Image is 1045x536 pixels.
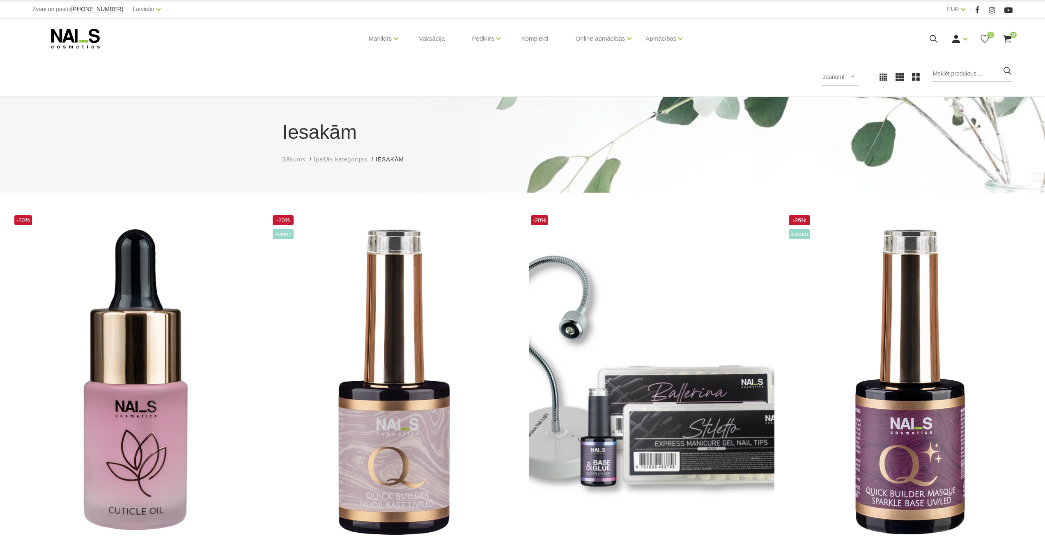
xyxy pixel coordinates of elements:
[1010,32,1017,38] span: 0
[969,4,971,14] span: |
[32,4,123,14] div: Zvani un pasūti
[988,32,994,38] span: 0
[127,4,129,14] span: |
[133,4,154,14] a: Latviešu
[472,22,494,55] a: Pedikīrs
[369,22,392,55] a: Manikīrs
[980,34,990,44] a: 0
[376,155,412,164] li: Iesakām
[531,215,549,225] span: -20%
[314,155,367,164] a: Īpašās kategorijas
[282,117,763,147] h1: Iesakām
[1002,34,1013,44] a: 0
[14,215,32,225] span: -20%
[282,156,306,163] span: Sākums
[947,4,959,14] a: EUR
[412,19,451,58] a: Vaksācija
[314,156,367,163] span: Īpašās kategorijas
[932,66,1013,82] input: Meklēt produktus ...
[515,19,555,58] a: Komplekti
[789,229,810,239] span: +Video
[273,215,294,225] span: -20%
[822,74,844,80] span: Jaunumi
[575,22,625,55] a: Online apmācības
[645,22,676,55] a: Apmācības
[71,6,123,12] a: [PHONE_NUMBER]
[789,215,810,225] span: -26%
[273,229,294,239] span: +Video
[282,155,306,164] a: Sākums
